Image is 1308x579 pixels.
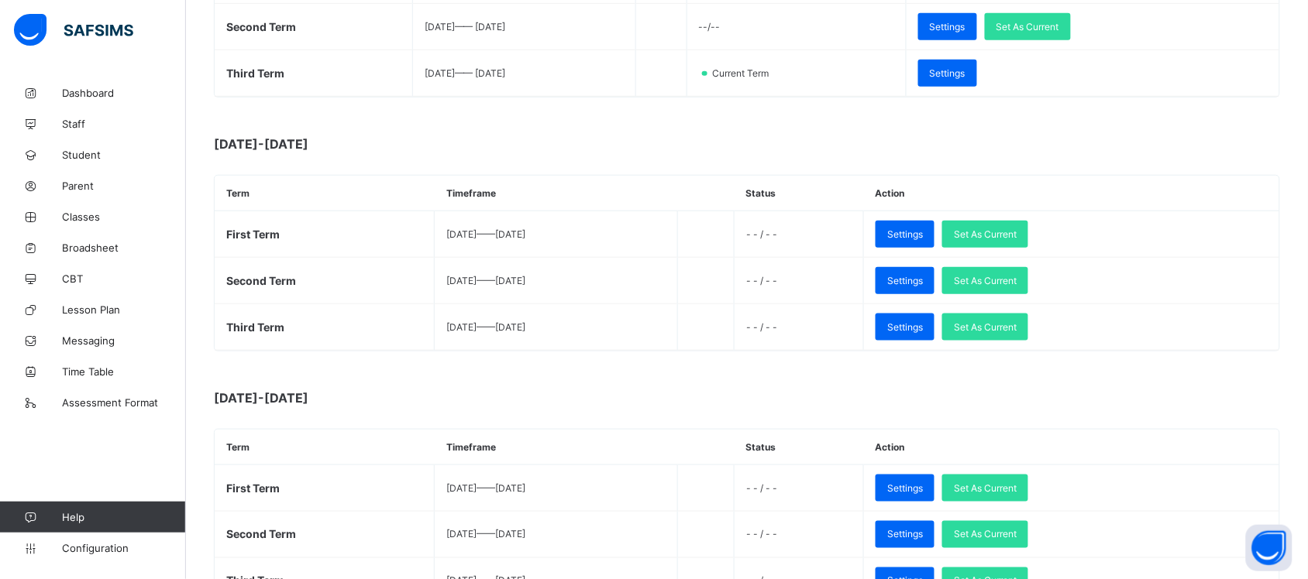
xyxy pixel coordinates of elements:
span: Second Term [226,20,296,33]
span: - - / - - [746,482,777,494]
th: Term [215,176,435,211]
span: [DATE] —— [DATE] [446,321,525,333]
img: safsims [14,14,133,46]
span: - - / - - [746,321,777,333]
span: Settings [930,21,966,33]
span: Set As Current [954,228,1017,240]
span: Messaging [62,334,186,347]
span: Settings [887,275,923,286]
span: Broadsheet [62,242,186,254]
span: Set As Current [954,321,1017,333]
span: Third Term [226,67,284,80]
span: [DATE]-[DATE] [214,390,524,406]
span: [DATE] —— [DATE] [446,228,525,240]
span: Configuration [62,542,185,554]
span: CBT [62,272,186,285]
span: [DATE]-[DATE] [214,136,524,152]
span: - - / - - [746,275,777,286]
span: Time Table [62,365,186,378]
span: Classes [62,211,186,223]
span: [DATE] —— [DATE] [425,21,506,33]
span: Second Term [226,528,296,541]
th: Term [215,430,435,465]
span: Set As Current [954,275,1017,286]
span: Set As Current [954,482,1017,494]
span: Parent [62,180,186,192]
span: Help [62,511,185,523]
span: Assessment Format [62,396,186,409]
span: First Term [226,228,280,241]
span: [DATE] —— [DATE] [425,67,506,79]
span: Dashboard [62,87,186,99]
th: Timeframe [435,430,677,465]
span: Settings [887,228,923,240]
span: [DATE] —— [DATE] [446,275,525,286]
span: Settings [887,482,923,494]
span: Staff [62,118,186,130]
th: Timeframe [435,176,677,211]
span: Lesson Plan [62,303,186,316]
span: First Term [226,481,280,495]
th: Status [734,430,863,465]
span: Set As Current [954,529,1017,540]
span: [DATE] —— [DATE] [446,529,525,540]
span: Settings [887,529,923,540]
span: - - / - - [746,529,777,540]
span: Third Term [226,320,284,334]
span: Settings [930,67,966,79]
button: Open asap [1246,525,1293,571]
span: Set As Current [996,21,1059,33]
span: Settings [887,321,923,333]
span: - - / - - [746,228,777,240]
span: [DATE] —— [DATE] [446,482,525,494]
span: Second Term [226,274,296,287]
th: Action [864,176,1279,211]
th: Status [734,176,863,211]
span: Student [62,149,186,161]
td: --/-- [687,4,906,50]
span: Current Term [711,67,778,79]
th: Action [864,430,1279,465]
